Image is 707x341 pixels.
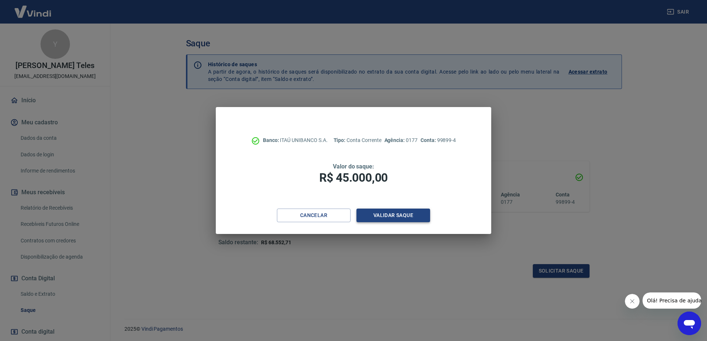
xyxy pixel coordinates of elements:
[334,136,381,144] p: Conta Corrente
[334,137,347,143] span: Tipo:
[625,294,640,309] iframe: Fechar mensagem
[319,171,388,185] span: R$ 45.000,00
[277,209,351,222] button: Cancelar
[356,209,430,222] button: Validar saque
[384,137,406,143] span: Agência:
[421,137,437,143] span: Conta:
[263,136,328,144] p: ITAÚ UNIBANCO S.A.
[333,163,374,170] span: Valor do saque:
[263,137,280,143] span: Banco:
[643,292,701,309] iframe: Mensagem da empresa
[421,136,456,144] p: 99899-4
[384,136,418,144] p: 0177
[4,5,62,11] span: Olá! Precisa de ajuda?
[678,312,701,335] iframe: Botão para abrir a janela de mensagens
